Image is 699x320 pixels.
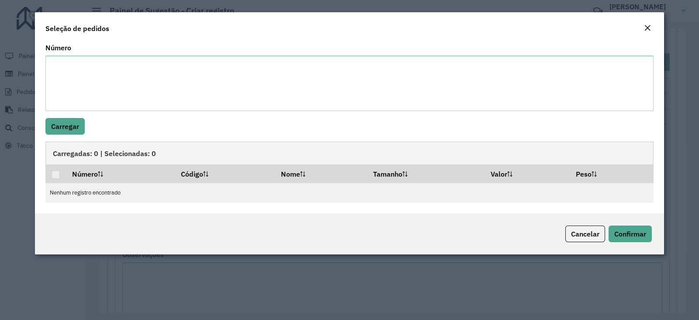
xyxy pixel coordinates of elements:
[565,226,605,242] button: Cancelar
[45,23,109,34] h4: Seleção de pedidos
[570,164,654,183] th: Peso
[66,164,175,183] th: Número
[45,118,85,135] button: Carregar
[609,226,652,242] button: Confirmar
[484,164,570,183] th: Valor
[45,183,654,203] td: Nenhum registro encontrado
[641,23,654,34] button: Close
[45,42,71,53] label: Número
[644,24,651,31] em: Fechar
[614,230,646,238] span: Confirmar
[275,164,367,183] th: Nome
[45,142,654,164] div: Carregadas: 0 | Selecionadas: 0
[367,164,484,183] th: Tamanho
[175,164,275,183] th: Código
[571,230,599,238] span: Cancelar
